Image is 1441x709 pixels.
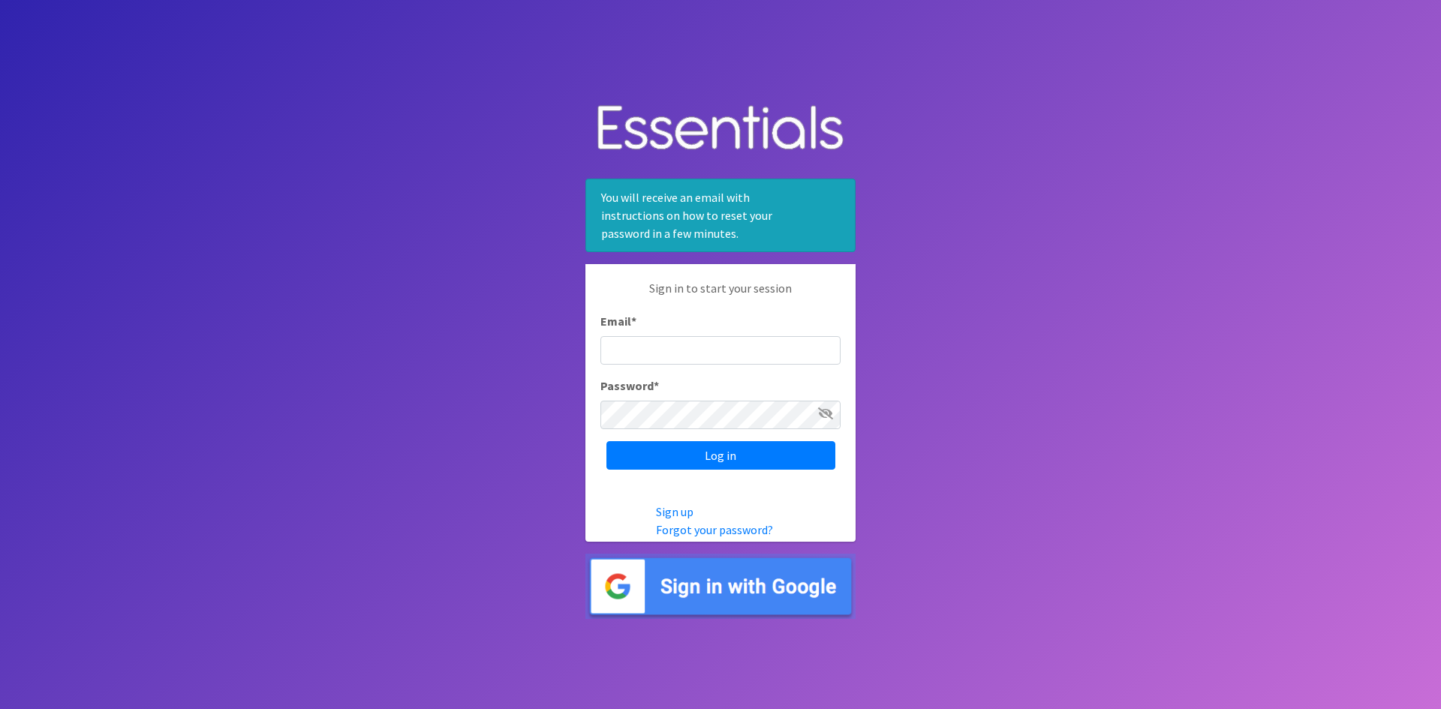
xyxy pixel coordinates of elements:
label: Password [600,377,659,395]
label: Email [600,312,636,330]
img: Sign in with Google [585,554,856,619]
p: Sign in to start your session [600,279,841,312]
a: Sign up [656,504,693,519]
div: You will receive an email with instructions on how to reset your password in a few minutes. [585,179,856,252]
a: Forgot your password? [656,522,773,537]
input: Log in [606,441,835,470]
img: Human Essentials [585,90,856,167]
abbr: required [654,378,659,393]
abbr: required [631,314,636,329]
